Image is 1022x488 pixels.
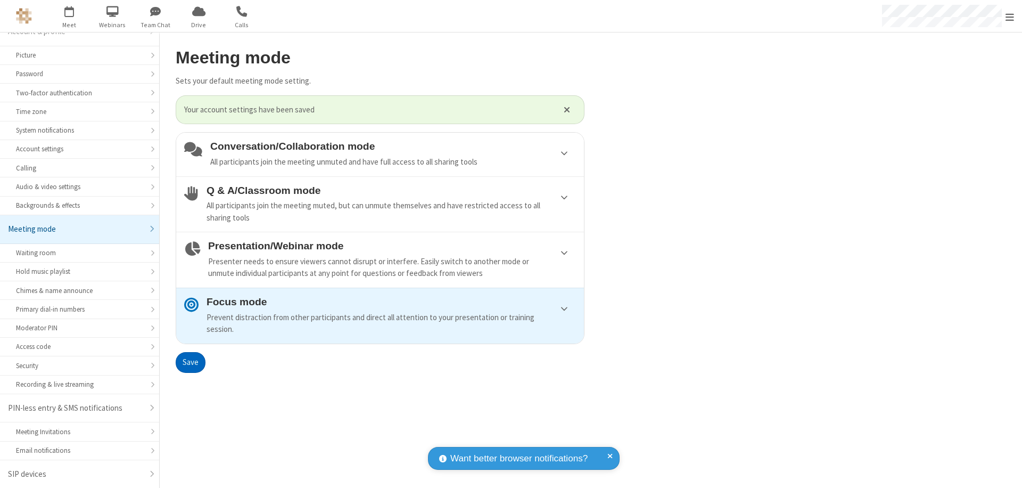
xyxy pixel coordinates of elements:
div: Audio & video settings [16,182,143,192]
span: Calls [222,20,262,30]
div: Meeting mode [8,223,143,235]
div: Calling [16,163,143,173]
div: Moderator PIN [16,323,143,333]
div: Recording & live streaming [16,379,143,389]
div: Account settings [16,144,143,154]
div: PIN-less entry & SMS notifications [8,402,143,414]
h4: Focus mode [207,296,576,307]
span: Drive [179,20,219,30]
div: Hold music playlist [16,266,143,276]
div: SIP devices [8,468,143,481]
div: Meeting Invitations [16,427,143,437]
h2: Meeting mode [176,48,584,67]
div: All participants join the meeting muted, but can unmute themselves and have restricted access to ... [207,200,576,224]
div: Backgrounds & effects [16,200,143,210]
div: Waiting room [16,248,143,258]
span: Webinars [93,20,133,30]
div: System notifications [16,125,143,135]
button: Save [176,352,205,373]
div: Access code [16,341,143,352]
div: Email notifications [16,445,143,456]
div: Presenter needs to ensure viewers cannot disrupt or interfere. Easily switch to another mode or u... [208,256,576,280]
div: Primary dial-in numbers [16,304,143,314]
div: Password [16,69,143,79]
span: Meet [50,20,89,30]
img: QA Selenium DO NOT DELETE OR CHANGE [16,8,32,24]
div: Security [16,361,143,371]
span: Want better browser notifications? [450,452,588,466]
h4: Q & A/Classroom mode [207,185,576,196]
div: Time zone [16,107,143,117]
span: Team Chat [136,20,176,30]
p: Sets your default meeting mode setting. [176,75,584,87]
span: Your account settings have been saved [184,104,550,116]
h4: Presentation/Webinar mode [208,240,576,251]
h4: Conversation/Collaboration mode [210,141,576,152]
div: Two-factor authentication [16,88,143,98]
div: Prevent distraction from other participants and direct all attention to your presentation or trai... [207,312,576,336]
div: Chimes & name announce [16,286,143,296]
div: All participants join the meeting unmuted and have full access to all sharing tools [210,156,576,168]
div: Picture [16,50,143,60]
button: Close alert [558,102,576,118]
